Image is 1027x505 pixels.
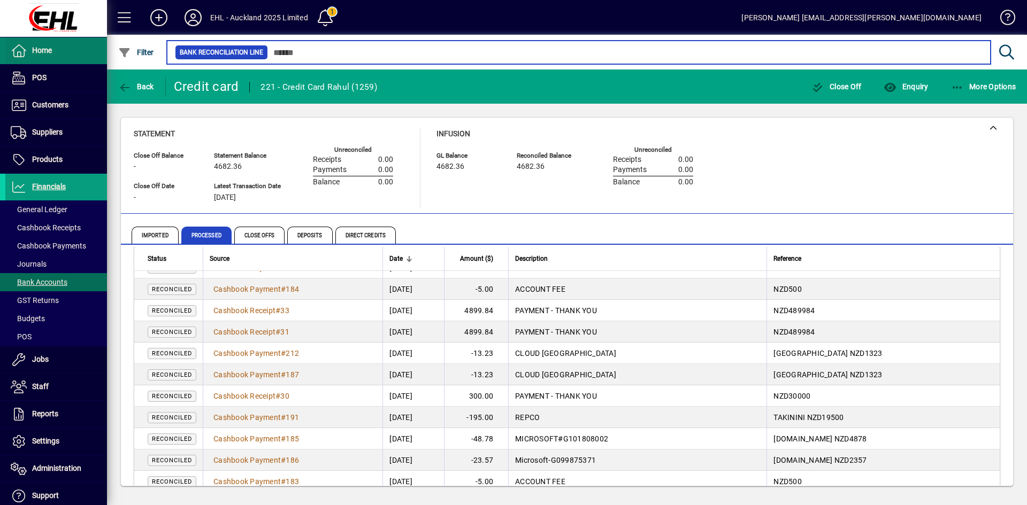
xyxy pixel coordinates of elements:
span: 4682.36 [214,162,242,171]
span: Bank Reconciliation Line [180,47,263,58]
td: [DATE] [382,449,444,471]
span: Enquiry [884,82,928,91]
span: # [281,370,286,379]
span: Reconciled [152,371,192,378]
td: [DATE] [382,343,444,364]
span: Cashbook Payment [213,370,281,379]
a: Jobs [5,346,107,373]
div: Date [389,253,438,265]
span: Reconciled [152,307,192,314]
a: Administration [5,455,107,482]
span: Cashbook Receipt [213,328,275,336]
span: Status [148,253,166,265]
span: MICROSOFT#G101808002 [515,434,608,443]
span: GL Balance [436,152,501,159]
div: [PERSON_NAME] [EMAIL_ADDRESS][PERSON_NAME][DOMAIN_NAME] [741,9,982,26]
a: Cashbook Payment#187 [210,369,303,380]
span: POS [32,73,47,82]
span: [DOMAIN_NAME] NZD2357 [773,456,867,464]
td: -23.57 [444,449,508,471]
span: POS [11,332,32,341]
span: Payments [313,166,347,174]
td: 4899.84 [444,321,508,343]
td: -48.78 [444,428,508,449]
label: Unreconciled [334,146,372,153]
span: NZD489984 [773,328,815,336]
a: Cashbook Payment#184 [210,283,303,295]
span: Bank Accounts [11,278,67,286]
a: Cashbook Payment#212 [210,347,303,359]
span: 0.00 [378,178,393,187]
a: Suppliers [5,119,107,146]
span: # [281,456,286,464]
a: Budgets [5,309,107,328]
span: Home [32,46,52,55]
span: 183 [286,477,299,486]
span: TAKININI NZD19500 [773,413,844,422]
span: # [281,413,286,422]
span: Administration [32,464,81,472]
div: Source [210,253,376,265]
span: 4682.36 [436,162,464,171]
td: [DATE] [382,321,444,343]
span: Customers [32,100,68,109]
span: Balance [313,178,340,187]
span: Jobs [32,355,49,363]
span: Close Offs [234,227,285,244]
span: Reconciled [152,478,192,485]
td: -5.00 [444,471,508,492]
span: 187 [286,370,299,379]
span: Products [32,155,63,164]
span: # [281,434,286,443]
a: Customers [5,92,107,119]
span: Deposits [287,227,333,244]
span: Support [32,491,59,500]
span: Cashbook Payment [213,413,281,422]
td: [DATE] [382,300,444,321]
span: 0.00 [678,178,693,187]
span: PAYMENT - THANK YOU [515,328,597,336]
button: Profile [176,8,210,27]
span: 184 [286,285,299,293]
td: [DATE] [382,407,444,428]
span: 213 [286,263,299,272]
span: Reconciled [152,393,192,400]
span: REPCO [515,413,540,422]
span: Date [389,253,403,265]
a: Cashbook Payment#191 [210,411,303,423]
button: More Options [948,77,1019,96]
a: Cashbook Receipt#33 [210,305,293,316]
span: Receipts [613,156,641,164]
span: Imported [132,227,179,244]
span: 31 [280,328,289,336]
span: Reconciled [152,414,192,421]
span: Reconciled Balance [517,152,581,159]
span: # [275,306,280,315]
td: -5.00 [444,278,508,300]
span: NZD489984 [773,306,815,315]
span: NZD30000 [773,392,810,400]
button: Close Off [809,77,864,96]
span: NZD500 [773,477,802,486]
span: Amount ($) [460,253,493,265]
a: POS [5,328,107,346]
span: Journals [11,260,47,268]
span: Reconciled [152,350,192,357]
a: Cashbook Payments [5,237,107,255]
span: ACCOUNT FEE [515,285,565,293]
a: Reports [5,401,107,428]
span: ACCOUNT FEE [515,263,565,272]
a: Home [5,37,107,64]
span: General Ledger [11,205,67,214]
span: 0.00 [678,156,693,164]
span: Cashbook Receipt [213,306,275,315]
span: Reconciled [152,286,192,293]
span: Source [210,253,229,265]
span: Description [515,253,548,265]
span: Suppliers [32,128,63,136]
app-page-header-button: Back [107,77,166,96]
a: GST Returns [5,291,107,309]
span: 186 [286,456,299,464]
a: Cashbook Receipt#31 [210,326,293,338]
div: 221 - Credit Card Rahul (1259) [260,79,377,96]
